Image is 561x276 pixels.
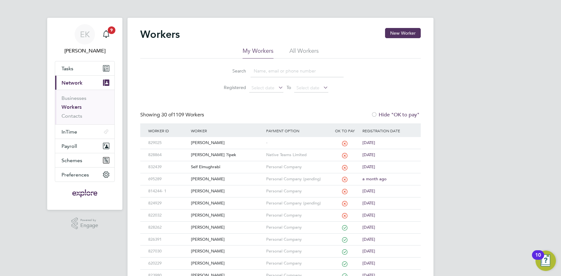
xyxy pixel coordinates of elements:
[147,161,414,166] a: 832439Seif ElmughrabiPersonal Company[DATE]
[147,149,414,154] a: 828864[PERSON_NAME] ?ipekNative Teams Limited[DATE]
[140,28,180,41] h2: Workers
[189,149,264,161] div: [PERSON_NAME] ?ipek
[189,245,264,257] div: [PERSON_NAME]
[147,233,414,239] a: 826391[PERSON_NAME]Personal Company[DATE]
[147,197,414,203] a: 824929[PERSON_NAME]Personal Company (pending)[DATE]
[147,245,189,257] div: 827030
[147,137,414,142] a: 829025[PERSON_NAME]-[DATE]
[265,222,329,233] div: Personal Company
[147,149,189,161] div: 828864
[62,66,73,72] span: Tasks
[243,47,273,59] li: My Workers
[55,139,114,153] button: Payroll
[62,95,86,101] a: Businesses
[80,223,98,228] span: Engage
[385,28,421,38] button: New Worker
[55,76,114,90] button: Network
[265,161,329,173] div: Personal Company
[147,258,189,269] div: 620229
[55,125,114,139] button: InTime
[147,245,414,251] a: 827030[PERSON_NAME]Personal Company[DATE]
[62,80,83,86] span: Network
[361,123,414,138] div: Registration Date
[362,248,375,254] span: [DATE]
[289,47,319,59] li: All Workers
[329,123,361,138] div: OK to pay
[285,83,293,92] span: To
[147,197,189,209] div: 824929
[147,137,189,149] div: 829025
[265,173,329,185] div: Personal Company (pending)
[189,234,264,245] div: [PERSON_NAME]
[140,112,205,118] div: Showing
[362,200,375,206] span: [DATE]
[189,185,264,197] div: [PERSON_NAME]
[161,112,204,118] span: 1109 Workers
[147,210,189,221] div: 822032
[265,123,329,138] div: Payment Option
[62,104,82,110] a: Workers
[265,245,329,257] div: Personal Company
[362,237,375,242] span: [DATE]
[217,85,246,90] label: Registered
[265,197,329,209] div: Personal Company (pending)
[362,164,375,169] span: [DATE]
[62,157,82,163] span: Schemes
[362,140,375,145] span: [DATE]
[55,61,114,75] a: Tasks
[80,217,98,223] span: Powered by
[47,18,122,210] nav: Main navigation
[251,65,344,77] input: Name, email or phone number
[265,234,329,245] div: Personal Company
[147,222,189,233] div: 828262
[72,188,98,198] img: exploregroup-logo-retina.png
[62,129,77,135] span: InTime
[535,251,556,271] button: Open Resource Center, 10 new notifications
[80,30,90,38] span: EK
[362,260,375,266] span: [DATE]
[55,168,114,182] button: Preferences
[362,176,387,182] span: a month ago
[189,197,264,209] div: [PERSON_NAME]
[265,258,329,269] div: Personal Company
[147,173,414,178] a: 695289[PERSON_NAME]Personal Company (pending)a month ago
[189,137,264,149] div: [PERSON_NAME]
[55,153,114,167] button: Schemes
[535,255,541,263] div: 10
[265,149,329,161] div: Native Teams Limited
[55,24,115,55] a: EK[PERSON_NAME]
[189,161,264,173] div: Seif Elmughrabi
[189,173,264,185] div: [PERSON_NAME]
[147,123,189,138] div: Worker ID
[265,210,329,221] div: Personal Company
[362,224,375,230] span: [DATE]
[55,47,115,55] span: Elena Kazi
[362,188,375,194] span: [DATE]
[189,258,264,269] div: [PERSON_NAME]
[362,212,375,218] span: [DATE]
[251,85,274,91] span: Select date
[189,123,264,138] div: Worker
[161,112,173,118] span: 30 of
[62,143,77,149] span: Payroll
[189,210,264,221] div: [PERSON_NAME]
[371,112,419,118] label: Hide "OK to pay"
[147,185,189,197] div: 814244- 1
[108,26,115,34] span: 9
[147,257,414,263] a: 620229[PERSON_NAME]Personal Company[DATE]
[62,172,89,178] span: Preferences
[62,113,82,119] a: Contacts
[147,209,414,215] a: 822032[PERSON_NAME]Personal Company[DATE]
[265,137,329,149] div: -
[100,24,113,45] a: 9
[147,269,414,275] a: 823980[PERSON_NAME]Personal Company[DATE]
[147,161,189,173] div: 832439
[147,173,189,185] div: 695289
[55,90,114,124] div: Network
[189,222,264,233] div: [PERSON_NAME]
[265,185,329,197] div: Personal Company
[217,68,246,74] label: Search
[296,85,319,91] span: Select date
[147,185,414,190] a: 814244- 1[PERSON_NAME]Personal Company[DATE]
[362,152,375,157] span: [DATE]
